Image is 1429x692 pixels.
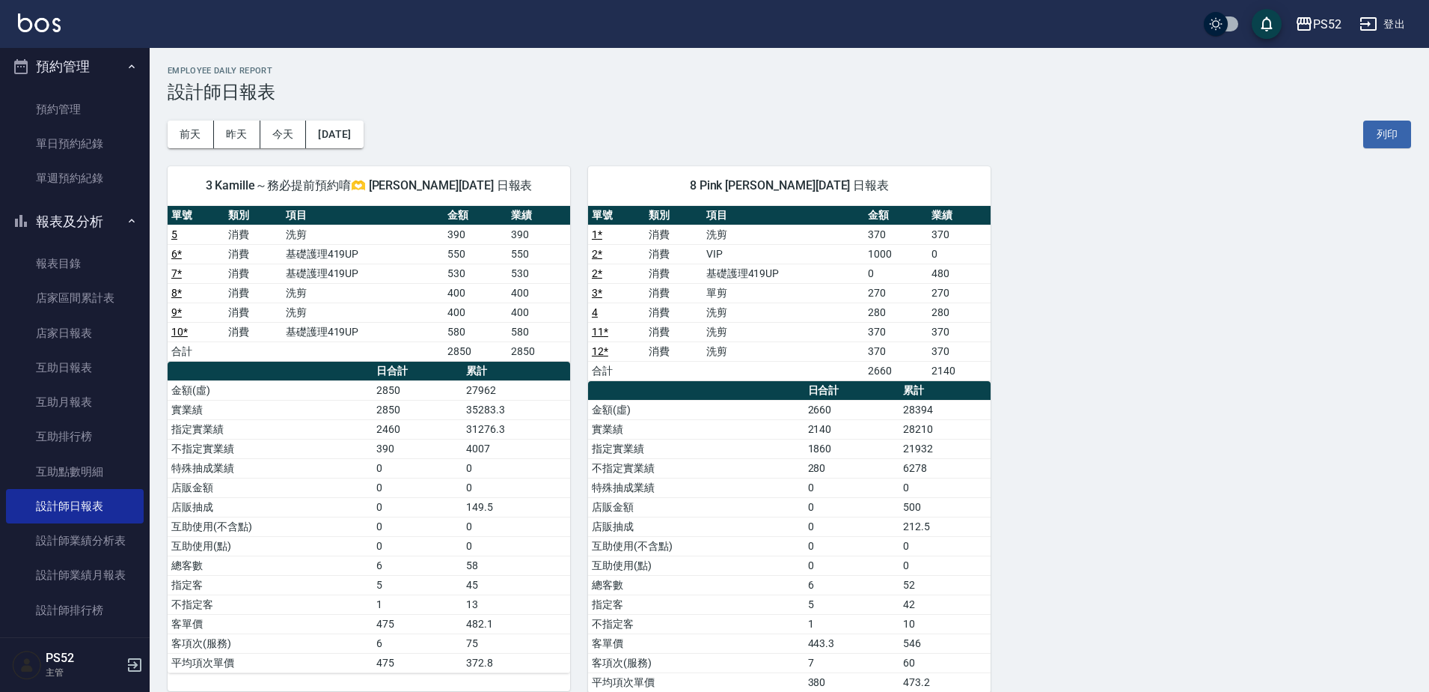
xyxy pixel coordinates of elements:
td: 1 [804,614,899,634]
td: 21932 [899,439,991,458]
td: 580 [507,322,570,342]
td: 總客數 [588,575,804,595]
td: 482.1 [462,614,570,634]
a: 單日預約紀錄 [6,127,144,161]
td: 6 [804,575,899,595]
td: 380 [804,673,899,692]
td: 0 [373,517,463,536]
td: 不指定客 [588,614,804,634]
td: 6278 [899,458,991,478]
button: 今天 [260,121,307,148]
td: 不指定實業績 [168,439,373,458]
td: 280 [928,303,991,322]
td: 2850 [373,400,463,419]
th: 金額 [444,206,507,225]
td: 546 [899,634,991,653]
th: 項目 [703,206,865,225]
td: 0 [462,478,570,497]
td: 消費 [645,303,702,322]
td: 370 [928,342,991,361]
td: 149.5 [462,497,570,517]
td: 不指定客 [168,595,373,614]
td: 指定實業績 [168,419,373,439]
td: 280 [804,458,899,478]
th: 單號 [168,206,224,225]
a: 單一服務項目查詢 [6,628,144,662]
td: 443.3 [804,634,899,653]
td: 35283.3 [462,400,570,419]
td: 洗剪 [282,225,444,244]
td: 互助使用(點) [168,536,373,556]
td: 2850 [444,342,507,361]
td: 1000 [864,244,927,264]
span: 8 Pink [PERSON_NAME][DATE] 日報表 [606,178,973,193]
button: 列印 [1363,121,1411,148]
td: 基礎護理419UP [703,264,865,283]
td: 390 [444,225,507,244]
h2: Employee Daily Report [168,66,1411,76]
td: 42 [899,595,991,614]
td: 消費 [224,244,281,264]
th: 日合計 [804,381,899,401]
td: 洗剪 [703,342,865,361]
td: 270 [864,283,927,303]
td: 473.2 [899,673,991,692]
td: 特殊抽成業績 [168,458,373,478]
a: 互助月報表 [6,385,144,419]
td: 31276.3 [462,419,570,439]
a: 4 [592,306,598,318]
td: 530 [507,264,570,283]
td: 指定客 [588,595,804,614]
td: 0 [899,536,991,556]
td: 平均項次單價 [168,653,373,673]
td: 58 [462,556,570,575]
td: 總客數 [168,556,373,575]
td: 客單價 [588,634,804,653]
button: 登出 [1353,10,1411,38]
td: 消費 [224,283,281,303]
td: 店販抽成 [168,497,373,517]
td: 互助使用(點) [588,556,804,575]
td: 2850 [373,380,463,400]
td: 洗剪 [703,225,865,244]
a: 設計師日報表 [6,489,144,523]
td: 0 [804,478,899,497]
h5: PS52 [46,651,122,666]
td: 0 [899,478,991,497]
a: 互助排行榜 [6,419,144,454]
td: 28210 [899,419,991,439]
button: PS52 [1289,9,1347,40]
th: 金額 [864,206,927,225]
td: 2140 [804,419,899,439]
a: 店家日報表 [6,316,144,350]
button: 報表及分析 [6,202,144,241]
td: 消費 [224,264,281,283]
a: 設計師排行榜 [6,593,144,628]
td: 2660 [804,400,899,419]
td: 475 [373,614,463,634]
a: 單週預約紀錄 [6,161,144,195]
table: a dense table [168,362,570,673]
div: PS52 [1313,15,1341,34]
td: 消費 [224,225,281,244]
td: 6 [373,556,463,575]
td: VIP [703,244,865,264]
a: 互助點數明細 [6,455,144,489]
td: 212.5 [899,517,991,536]
td: 互助使用(不含點) [168,517,373,536]
td: 指定客 [168,575,373,595]
td: 店販抽成 [588,517,804,536]
td: 400 [444,303,507,322]
td: 5 [804,595,899,614]
td: 消費 [645,264,702,283]
th: 累計 [899,381,991,401]
td: 27962 [462,380,570,400]
td: 客單價 [168,614,373,634]
td: 400 [507,303,570,322]
th: 單號 [588,206,645,225]
table: a dense table [168,206,570,362]
td: 390 [373,439,463,458]
td: 消費 [224,303,281,322]
td: 370 [864,322,927,342]
td: 2660 [864,361,927,380]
